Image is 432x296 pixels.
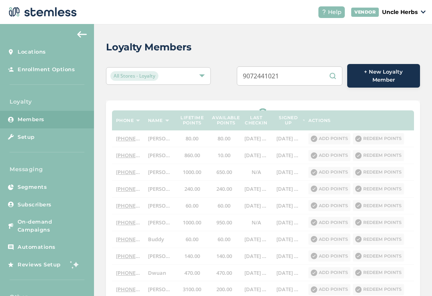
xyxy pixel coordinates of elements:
[18,116,44,124] span: Members
[18,201,52,209] span: Subscribers
[77,31,87,38] img: icon-arrow-back-accent-c549486e.svg
[18,48,46,56] span: Locations
[421,10,426,14] img: icon_down-arrow-small-66adaf34.svg
[354,68,414,84] span: + New Loyalty Member
[392,258,432,296] iframe: Chat Widget
[237,66,342,86] input: Search
[347,64,420,88] button: + New Loyalty Member
[18,133,35,141] span: Setup
[18,183,47,191] span: Segments
[382,8,418,16] p: Uncle Herbs
[18,218,86,234] span: On-demand Campaigns
[18,66,75,74] span: Enrollment Options
[18,261,61,269] span: Reviews Setup
[67,256,83,272] img: glitter-stars-b7820f95.gif
[110,71,158,81] span: All Stores - Loyalty
[351,8,379,17] div: VENDOR
[106,40,192,54] h2: Loyalty Members
[6,4,77,20] img: logo-dark-0685b13c.svg
[322,10,326,14] img: icon-help-white-03924b79.svg
[18,243,56,251] span: Automations
[328,8,342,16] span: Help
